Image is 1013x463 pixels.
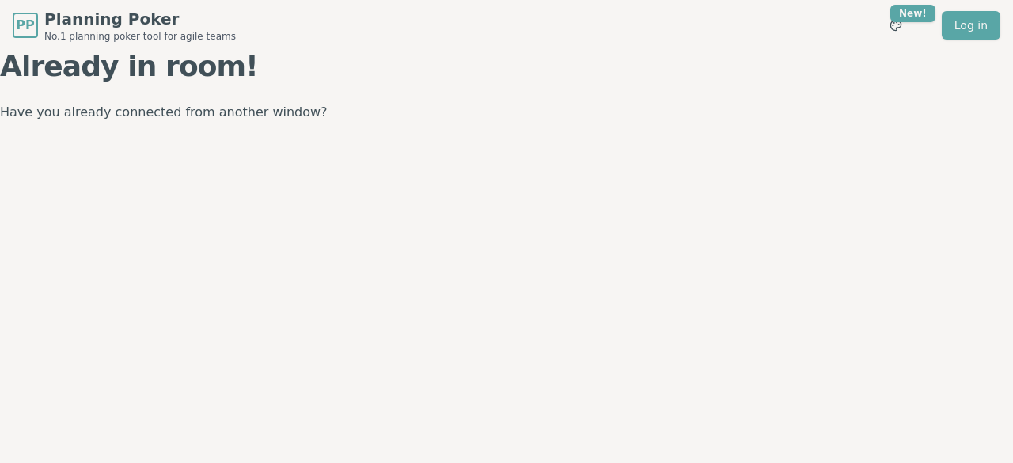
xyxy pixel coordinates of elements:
[13,8,236,43] a: PPPlanning PokerNo.1 planning poker tool for agile teams
[882,11,910,40] button: New!
[44,8,236,30] span: Planning Poker
[44,30,236,43] span: No.1 planning poker tool for agile teams
[890,5,935,22] div: New!
[16,16,34,35] span: PP
[942,11,1000,40] a: Log in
